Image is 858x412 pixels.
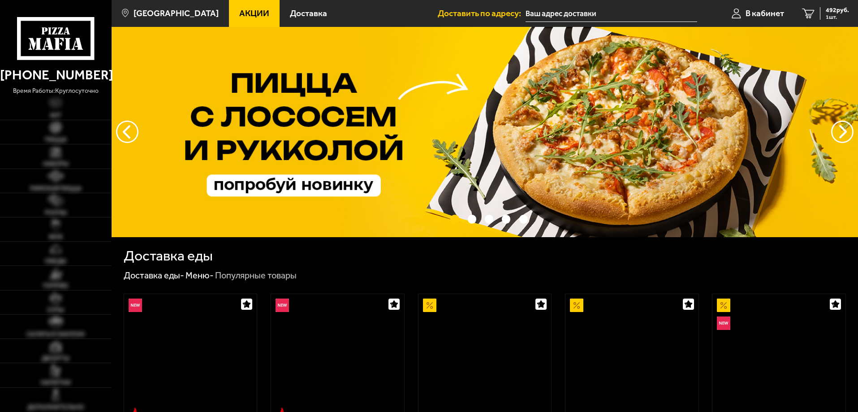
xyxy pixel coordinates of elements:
[45,137,67,143] span: Пицца
[423,299,436,312] img: Акционный
[746,9,784,17] span: В кабинет
[50,113,62,119] span: Хит
[185,270,214,281] a: Меню-
[717,317,730,330] img: Новинка
[502,215,510,223] button: точки переключения
[276,299,289,312] img: Новинка
[124,270,184,281] a: Доставка еды-
[239,9,269,17] span: Акции
[42,356,69,362] span: Десерты
[570,299,583,312] img: Акционный
[43,283,69,289] span: Горячее
[49,234,63,240] span: WOK
[41,380,71,386] span: Напитки
[438,9,526,17] span: Доставить по адресу:
[826,14,849,20] span: 1 шт.
[717,299,730,312] img: Акционный
[30,186,82,192] span: Римская пицца
[468,215,476,223] button: точки переключения
[134,9,219,17] span: [GEOGRAPHIC_DATA]
[124,249,213,263] h1: Доставка еды
[826,7,849,13] span: 492 руб.
[485,215,493,223] button: точки переключения
[27,404,84,411] span: Дополнительно
[129,299,142,312] img: Новинка
[26,331,85,338] span: Салаты и закуски
[519,215,528,223] button: точки переключения
[450,215,459,223] button: точки переключения
[45,258,66,265] span: Обеды
[831,121,854,143] button: предыдущий
[45,210,67,216] span: Роллы
[290,9,327,17] span: Доставка
[215,270,297,282] div: Популярные товары
[43,161,69,167] span: Наборы
[526,5,697,22] input: Ваш адрес доставки
[116,121,138,143] button: следующий
[47,307,64,313] span: Супы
